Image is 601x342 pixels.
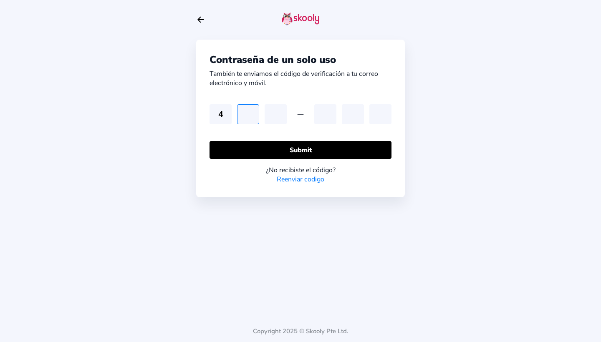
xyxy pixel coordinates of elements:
a: Reenviar codigo [277,175,324,184]
ion-icon: remove outline [295,109,306,119]
div: ¿No recibiste el código? [210,166,391,175]
div: Contraseña de un solo uso [210,53,391,66]
img: skooly-logo.png [282,12,319,25]
button: Submit [210,141,391,159]
div: También te enviamos el código de verificación a tu correo electrónico y móvil. [210,69,391,88]
button: arrow back outline [196,15,205,24]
